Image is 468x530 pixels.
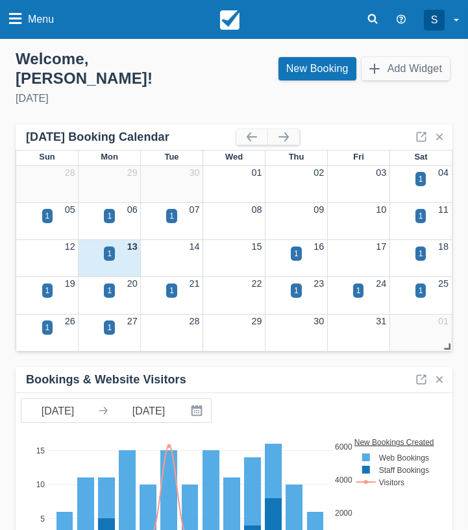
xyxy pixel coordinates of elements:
span: Sun [39,152,55,162]
a: 03 [376,167,386,178]
input: Start Date [21,399,94,422]
img: checkfront-main-nav-mini-logo.png [220,10,240,30]
div: 1 [45,322,50,333]
div: S [424,10,445,30]
a: 01 [251,167,262,178]
a: 15 [251,241,262,252]
div: 1 [419,285,423,296]
a: 13 [127,241,138,252]
a: 25 [438,278,449,289]
a: 22 [251,278,262,289]
div: 1 [107,285,112,296]
a: 01 [438,316,449,326]
button: Add Widget [362,57,450,80]
a: 12 [65,241,75,252]
a: 16 [314,241,324,252]
a: 21 [190,278,200,289]
div: 1 [294,248,299,259]
a: 05 [65,204,75,215]
div: 1 [107,210,112,222]
div: [DATE] Booking Calendar [26,130,236,145]
a: 10 [376,204,386,215]
button: Interact with the calendar and add the check-in date for your trip. [185,399,211,422]
div: [DATE] [16,91,224,106]
div: 1 [169,210,174,222]
span: Sat [414,152,427,162]
div: 1 [45,210,50,222]
a: 07 [190,204,200,215]
a: New Booking [278,57,356,80]
div: 1 [419,248,423,259]
text: New Bookings Created [354,437,434,446]
div: 1 [356,285,361,296]
a: 04 [438,167,449,178]
a: 31 [376,316,386,326]
a: 20 [127,278,138,289]
a: 14 [190,241,200,252]
a: 26 [65,316,75,326]
div: Bookings & Website Visitors [26,372,186,387]
span: Mon [101,152,118,162]
span: Tue [164,152,179,162]
a: 17 [376,241,386,252]
div: 1 [107,248,112,259]
div: Welcome , [PERSON_NAME] ! [16,49,224,88]
a: 29 [251,316,262,326]
span: Thu [289,152,304,162]
div: 1 [169,285,174,296]
a: 02 [314,167,324,178]
div: 1 [294,285,299,296]
div: 1 [419,173,423,185]
span: Wed [225,152,243,162]
input: End Date [112,399,185,422]
a: 19 [65,278,75,289]
span: Fri [353,152,364,162]
i: Help [397,15,406,24]
a: 06 [127,204,138,215]
a: 30 [314,316,324,326]
a: 09 [314,204,324,215]
div: 1 [419,210,423,222]
div: 1 [107,322,112,333]
a: 18 [438,241,449,252]
div: 1 [45,285,50,296]
a: 23 [314,278,324,289]
a: 27 [127,316,138,326]
a: 29 [127,167,138,178]
a: 30 [190,167,200,178]
a: 28 [190,316,200,326]
a: 11 [438,204,449,215]
a: 28 [65,167,75,178]
a: 24 [376,278,386,289]
a: 08 [251,204,262,215]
